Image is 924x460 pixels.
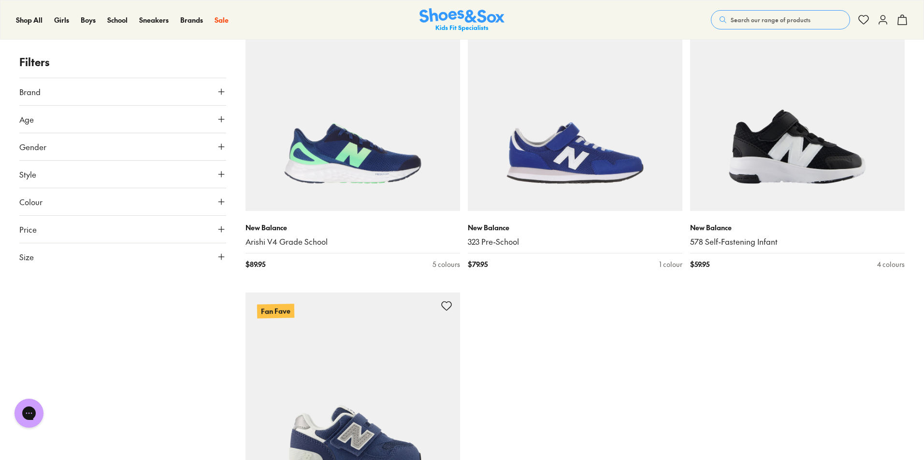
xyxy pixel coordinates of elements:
a: Shop All [16,15,43,25]
a: Arishi V4 Grade School [245,237,460,247]
button: Style [19,161,226,188]
span: Size [19,251,34,263]
span: Age [19,113,34,125]
span: $ 59.95 [690,259,709,269]
button: Colour [19,188,226,215]
iframe: Gorgias live chat messenger [10,395,48,431]
span: $ 89.95 [245,259,265,269]
a: Boys [81,15,96,25]
p: Filters [19,54,226,70]
a: Girls [54,15,69,25]
button: Size [19,243,226,270]
p: New Balance [468,223,682,233]
a: Sneakers [139,15,169,25]
button: Brand [19,78,226,105]
div: 1 colour [659,259,682,269]
img: SNS_Logo_Responsive.svg [419,8,505,32]
p: New Balance [690,223,905,233]
a: Shoes & Sox [419,8,505,32]
div: 4 colours [877,259,905,269]
p: Fan Fave [257,304,294,318]
span: Gender [19,141,46,153]
span: Search our range of products [731,15,810,24]
a: 323 Pre-School [468,237,682,247]
span: $ 79.95 [468,259,488,269]
span: Price [19,223,37,235]
button: Price [19,216,226,243]
a: Brands [180,15,203,25]
button: Gender [19,133,226,160]
button: Age [19,106,226,133]
a: 578 Self-Fastening Infant [690,237,905,247]
a: Sale [215,15,229,25]
span: Colour [19,196,43,208]
a: School [107,15,128,25]
span: Brand [19,86,41,98]
span: Style [19,168,36,180]
div: 5 colours [433,259,460,269]
button: Search our range of products [711,10,850,29]
p: New Balance [245,223,460,233]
